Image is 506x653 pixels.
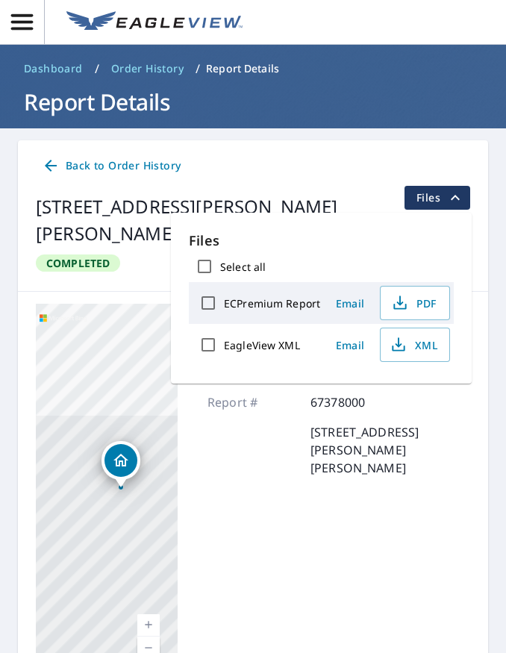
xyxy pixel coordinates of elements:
[137,614,160,637] a: Current Level 17, Zoom In
[310,393,400,411] p: 67378000
[111,61,184,76] span: Order History
[390,294,437,312] span: PDF
[105,57,190,81] a: Order History
[36,193,392,247] div: [STREET_ADDRESS][PERSON_NAME][PERSON_NAME]
[57,2,252,43] a: EV Logo
[390,336,437,354] span: XML
[95,60,99,78] li: /
[66,11,243,34] img: EV Logo
[404,186,470,210] button: filesDropdownBtn-67378000
[220,260,266,274] label: Select all
[18,57,89,81] a: Dashboard
[24,61,83,76] span: Dashboard
[42,157,181,175] span: Back to Order History
[416,189,464,207] span: Files
[332,296,368,310] span: Email
[326,292,374,315] button: Email
[18,57,488,81] nav: breadcrumb
[37,256,119,270] span: Completed
[101,441,140,487] div: Dropped pin, building 1, Residential property, 2809 Boone Ave Aubrey, TX 76227
[196,60,200,78] li: /
[206,61,279,76] p: Report Details
[36,152,187,180] a: Back to Order History
[380,328,450,362] button: XML
[224,338,300,352] label: EagleView XML
[224,296,320,310] label: ECPremium Report
[189,231,454,251] p: Files
[332,338,368,352] span: Email
[207,393,297,411] p: Report #
[310,423,470,477] p: [STREET_ADDRESS][PERSON_NAME][PERSON_NAME]
[18,87,488,117] h1: Report Details
[380,286,450,320] button: PDF
[326,334,374,357] button: Email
